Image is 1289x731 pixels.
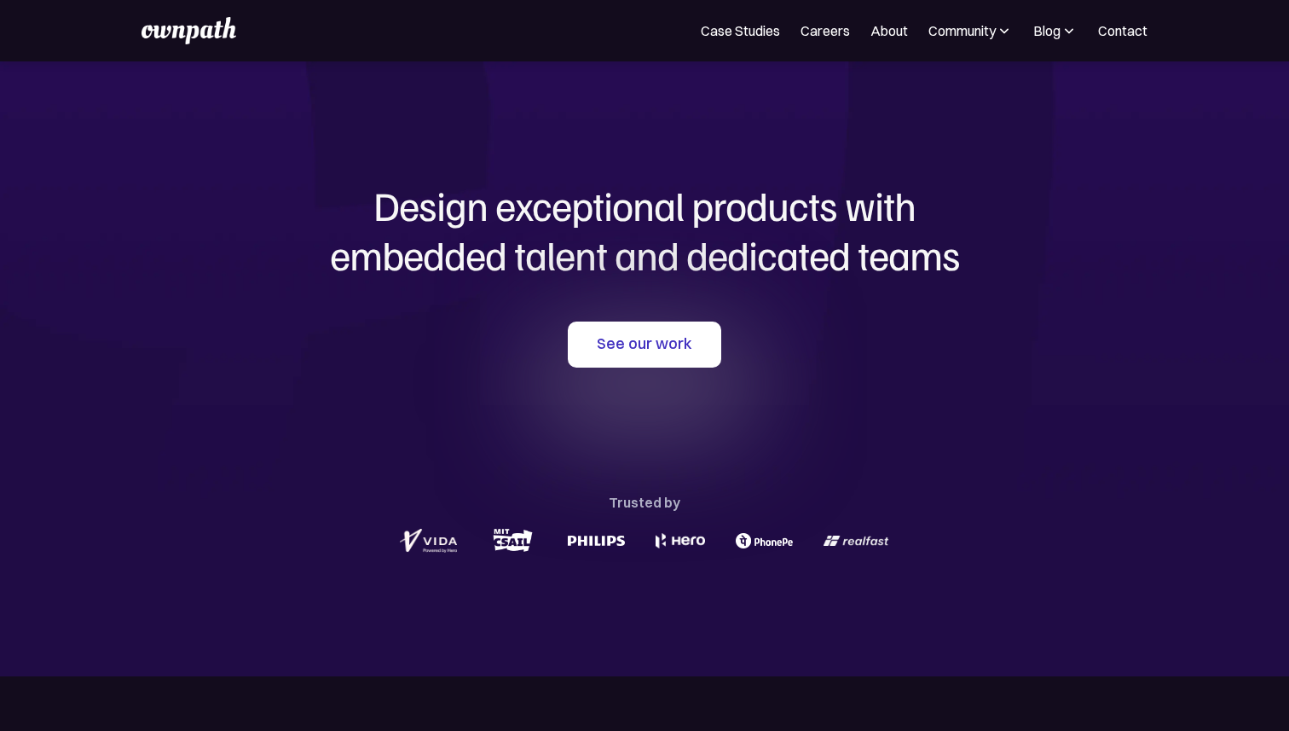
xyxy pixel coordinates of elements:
[928,20,996,41] div: Community
[701,20,780,41] a: Case Studies
[1098,20,1147,41] a: Contact
[235,181,1054,279] h1: Design exceptional products with embedded talent and dedicated teams
[870,20,908,41] a: About
[1033,20,1061,41] div: Blog
[609,490,680,514] div: Trusted by
[801,20,850,41] a: Careers
[568,322,721,368] a: See our work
